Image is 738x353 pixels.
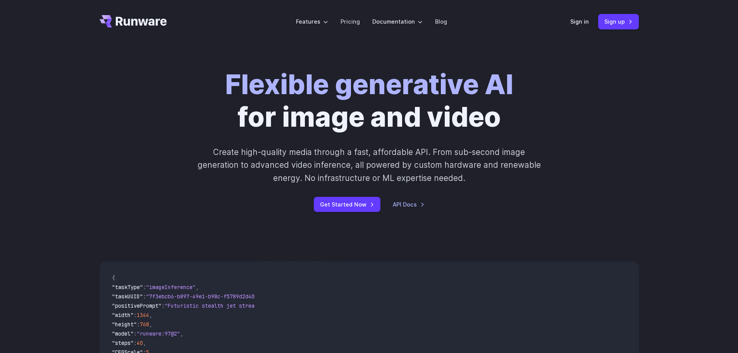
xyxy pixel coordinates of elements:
label: Documentation [372,17,423,26]
a: Go to / [100,15,167,28]
span: "height" [112,321,137,328]
span: 40 [137,339,143,346]
label: Features [296,17,328,26]
a: Blog [435,17,447,26]
span: 768 [140,321,149,328]
a: Sign in [570,17,589,26]
span: "runware:97@2" [137,330,180,337]
span: "steps" [112,339,134,346]
p: Create high-quality media through a fast, affordable API. From sub-second image generation to adv... [196,146,542,184]
span: : [137,321,140,328]
span: "positivePrompt" [112,302,162,309]
a: Get Started Now [314,197,380,212]
span: , [196,284,199,291]
span: : [134,339,137,346]
strong: Flexible generative AI [225,68,513,101]
span: : [143,284,146,291]
span: { [112,274,115,281]
span: "imageInference" [146,284,196,291]
span: : [162,302,165,309]
span: "Futuristic stealth jet streaking through a neon-lit cityscape with glowing purple exhaust" [165,302,447,309]
span: : [134,330,137,337]
h1: for image and video [225,68,513,133]
span: 1344 [137,312,149,319]
span: , [180,330,183,337]
span: : [134,312,137,319]
a: Pricing [341,17,360,26]
span: "width" [112,312,134,319]
span: "taskType" [112,284,143,291]
span: "model" [112,330,134,337]
span: , [149,321,152,328]
span: "taskUUID" [112,293,143,300]
span: "7f3ebcb6-b897-49e1-b98c-f5789d2d40d7" [146,293,264,300]
span: : [143,293,146,300]
a: Sign up [598,14,639,29]
span: , [149,312,152,319]
a: API Docs [393,200,425,209]
span: , [143,339,146,346]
